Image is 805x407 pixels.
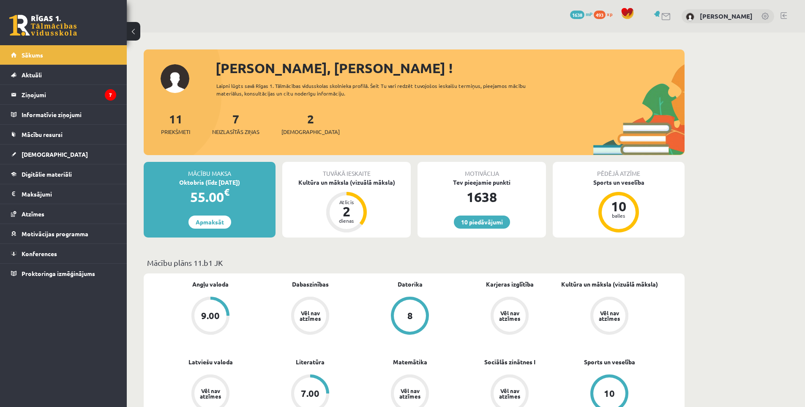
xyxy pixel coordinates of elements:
div: Atlicis [334,199,359,205]
a: Sākums [11,45,116,65]
div: 10 [606,199,631,213]
a: Karjeras izglītība [486,280,534,289]
a: Angļu valoda [192,280,229,289]
a: Maksājumi [11,184,116,204]
a: Datorika [398,280,423,289]
div: 2 [334,205,359,218]
div: 9.00 [201,311,220,320]
a: 2[DEMOGRAPHIC_DATA] [281,111,340,136]
a: Vēl nav atzīmes [559,297,659,336]
div: Motivācija [418,162,546,178]
legend: Informatīvie ziņojumi [22,105,116,124]
div: Laipni lūgts savā Rīgas 1. Tālmācības vidusskolas skolnieka profilā. Šeit Tu vari redzēt tuvojošo... [216,82,541,97]
a: Konferences [11,244,116,263]
div: Vēl nav atzīmes [398,388,422,399]
span: Atzīmes [22,210,44,218]
div: Mācību maksa [144,162,276,178]
a: Digitālie materiāli [11,164,116,184]
div: Vēl nav atzīmes [498,310,521,321]
div: dienas [334,218,359,223]
a: 7Neizlasītās ziņas [212,111,259,136]
a: 10 piedāvājumi [454,216,510,229]
div: Kultūra un māksla (vizuālā māksla) [282,178,411,187]
div: Vēl nav atzīmes [498,388,521,399]
span: Konferences [22,250,57,257]
span: Sākums [22,51,43,59]
span: Proktoringa izmēģinājums [22,270,95,277]
a: Informatīvie ziņojumi [11,105,116,124]
div: balles [606,213,631,218]
a: Mācību resursi [11,125,116,144]
div: Vēl nav atzīmes [199,388,222,399]
a: [DEMOGRAPHIC_DATA] [11,145,116,164]
a: Sports un veselība [584,358,635,366]
a: Aktuāli [11,65,116,85]
div: Vēl nav atzīmes [298,310,322,321]
a: Rīgas 1. Tālmācības vidusskola [9,15,77,36]
div: 7.00 [301,389,319,398]
span: 493 [594,11,606,19]
p: Mācību plāns 11.b1 JK [147,257,681,268]
div: 55.00 [144,187,276,207]
a: Motivācijas programma [11,224,116,243]
a: Kultūra un māksla (vizuālā māksla) [561,280,658,289]
legend: Ziņojumi [22,85,116,104]
div: Sports un veselība [553,178,685,187]
span: Motivācijas programma [22,230,88,238]
span: Aktuāli [22,71,42,79]
span: Mācību resursi [22,131,63,138]
a: 493 xp [594,11,617,17]
span: [DEMOGRAPHIC_DATA] [22,150,88,158]
img: Vladimirs Guščins [686,13,694,21]
span: xp [607,11,612,17]
span: mP [586,11,592,17]
span: 1638 [570,11,584,19]
a: Apmaksāt [188,216,231,229]
span: [DEMOGRAPHIC_DATA] [281,128,340,136]
a: Literatūra [296,358,325,366]
div: Tuvākā ieskaite [282,162,411,178]
div: Oktobris (līdz [DATE]) [144,178,276,187]
span: Digitālie materiāli [22,170,72,178]
div: 10 [604,389,615,398]
a: [PERSON_NAME] [700,12,753,20]
a: Matemātika [393,358,427,366]
a: Ziņojumi7 [11,85,116,104]
a: Kultūra un māksla (vizuālā māksla) Atlicis 2 dienas [282,178,411,234]
legend: Maksājumi [22,184,116,204]
a: 11Priekšmeti [161,111,190,136]
a: 1638 mP [570,11,592,17]
i: 7 [105,89,116,101]
div: 8 [407,311,413,320]
a: Proktoringa izmēģinājums [11,264,116,283]
a: Latviešu valoda [188,358,233,366]
a: Atzīmes [11,204,116,224]
span: Priekšmeti [161,128,190,136]
div: [PERSON_NAME], [PERSON_NAME] ! [216,58,685,78]
span: Neizlasītās ziņas [212,128,259,136]
div: 1638 [418,187,546,207]
a: Dabaszinības [292,280,329,289]
a: Vēl nav atzīmes [460,297,559,336]
a: 9.00 [161,297,260,336]
a: Sports un veselība 10 balles [553,178,685,234]
div: Pēdējā atzīme [553,162,685,178]
a: Sociālās zinātnes I [484,358,535,366]
span: € [224,186,229,198]
a: Vēl nav atzīmes [260,297,360,336]
a: 8 [360,297,460,336]
div: Tev pieejamie punkti [418,178,546,187]
div: Vēl nav atzīmes [598,310,621,321]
